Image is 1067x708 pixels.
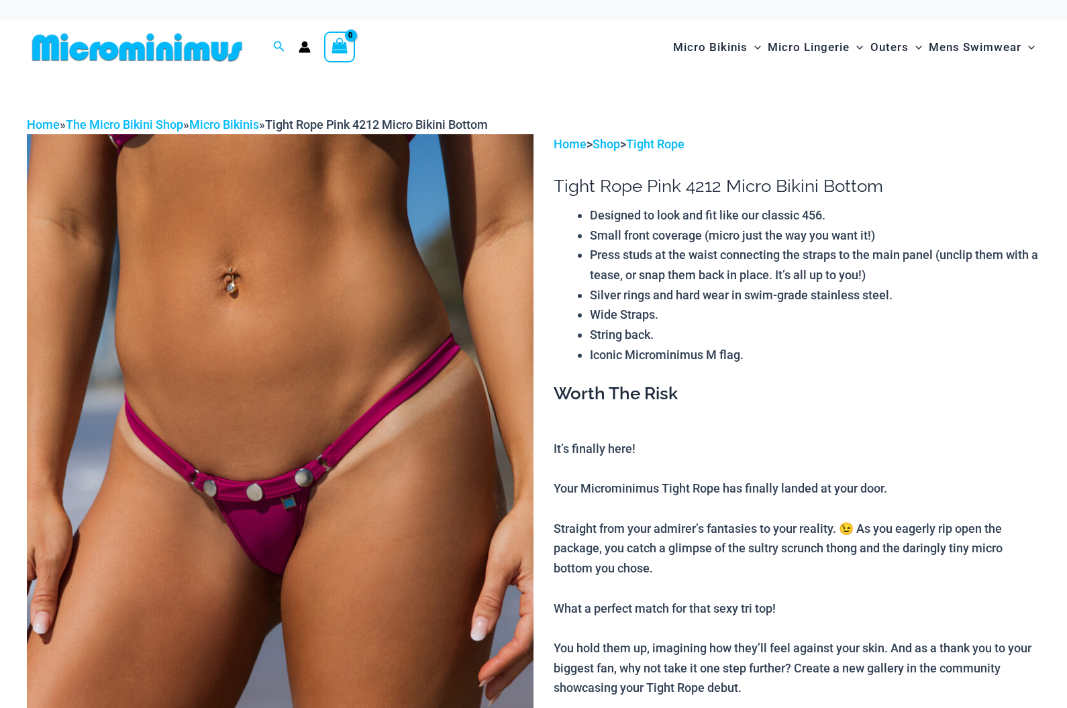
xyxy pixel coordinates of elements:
a: Account icon link [299,41,311,53]
span: Micro Lingerie [768,30,850,64]
a: Micro LingerieMenu ToggleMenu Toggle [764,27,866,68]
span: Menu Toggle [909,30,922,64]
h3: Worth The Risk [554,383,1040,405]
span: Mens Swimwear [929,30,1021,64]
img: MM SHOP LOGO FLAT [27,32,248,62]
span: Menu Toggle [1021,30,1035,64]
p: > > [554,134,1040,154]
span: Micro Bikinis [673,30,748,64]
span: Outers [870,30,909,64]
a: OutersMenu ToggleMenu Toggle [867,27,925,68]
li: Press studs at the waist connecting the straps to the main panel (unclip them with a tease, or sn... [590,245,1040,285]
h1: Tight Rope Pink 4212 Micro Bikini Bottom [554,176,1040,197]
a: Micro Bikinis [189,117,259,132]
span: Menu Toggle [748,30,761,64]
a: Home [27,117,60,132]
a: View Shopping Cart, empty [324,32,355,62]
a: The Micro Bikini Shop [66,117,183,132]
nav: Site Navigation [668,25,1040,70]
li: Wide Straps. [590,305,1040,325]
li: Silver rings and hard wear in swim-grade stainless steel. [590,285,1040,305]
li: Small front coverage (micro just the way you want it!) [590,225,1040,246]
li: String back. [590,325,1040,345]
span: Tight Rope Pink 4212 Micro Bikini Bottom [265,117,488,132]
li: Designed to look and fit like our classic 456. [590,205,1040,225]
li: Iconic Microminimus M flag. [590,345,1040,365]
a: Tight Rope [626,137,684,151]
span: » » » [27,117,488,132]
a: Mens SwimwearMenu ToggleMenu Toggle [925,27,1038,68]
a: Search icon link [273,39,285,56]
a: Shop [593,137,620,151]
a: Micro BikinisMenu ToggleMenu Toggle [670,27,764,68]
a: Home [554,137,587,151]
span: Menu Toggle [850,30,863,64]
